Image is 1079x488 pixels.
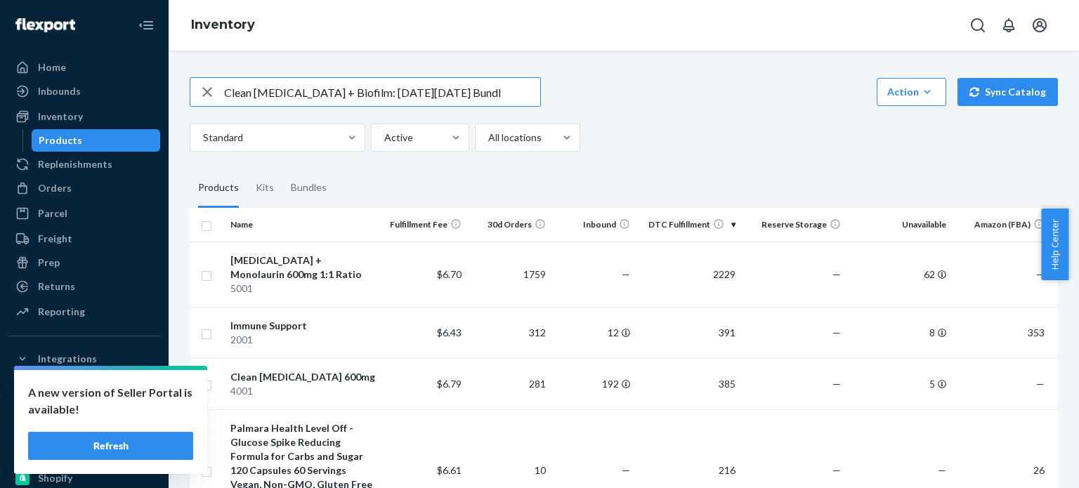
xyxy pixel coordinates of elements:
[8,251,160,274] a: Prep
[230,333,377,347] div: 2001
[132,11,160,39] button: Close Navigation
[487,131,488,145] input: All locations
[198,169,239,208] div: Products
[38,279,75,294] div: Returns
[8,227,160,250] a: Freight
[28,432,193,460] button: Refresh
[437,464,462,476] span: $6.61
[38,60,66,74] div: Home
[32,129,161,152] a: Products
[8,153,160,176] a: Replenishments
[1036,268,1045,280] span: —
[1036,378,1045,390] span: —
[636,208,741,242] th: DTC Fulfillment
[8,301,160,323] a: Reporting
[964,11,992,39] button: Open Search Box
[832,327,841,338] span: —
[8,177,160,199] a: Orders
[952,208,1050,242] th: Amazon (FBA)
[8,395,160,418] a: Amazon
[1041,209,1068,280] button: Help Center
[832,268,841,280] span: —
[887,85,936,99] div: Action
[8,56,160,79] a: Home
[38,181,72,195] div: Orders
[437,268,462,280] span: $6.70
[38,84,81,98] div: Inbounds
[832,464,841,476] span: —
[180,5,266,46] ol: breadcrumbs
[291,169,327,208] div: Bundles
[832,378,841,390] span: —
[622,268,630,280] span: —
[28,384,193,418] p: A new version of Seller Portal is available!
[8,80,160,103] a: Inbounds
[846,358,952,409] td: 5
[551,358,636,409] td: 192
[846,208,952,242] th: Unavailable
[846,242,952,307] td: 62
[38,305,85,319] div: Reporting
[995,11,1023,39] button: Open notifications
[957,78,1058,106] button: Sync Catalog
[437,378,462,390] span: $6.79
[383,208,467,242] th: Fulfillment Fee
[225,208,383,242] th: Name
[38,232,72,246] div: Freight
[636,242,741,307] td: 2229
[38,471,72,485] div: Shopify
[38,256,60,270] div: Prep
[256,169,274,208] div: Kits
[8,105,160,128] a: Inventory
[202,131,203,145] input: Standard
[437,327,462,338] span: $6.43
[15,18,75,32] img: Flexport logo
[230,282,377,296] div: 5001
[636,307,741,358] td: 391
[230,370,377,384] div: Clean [MEDICAL_DATA] 600mg
[877,78,946,106] button: Action
[38,157,112,171] div: Replenishments
[8,371,160,394] a: Wish
[741,208,846,242] th: Reserve Storage
[230,253,377,282] div: [MEDICAL_DATA] + Monolaurin 600mg 1:1 Ratio
[467,307,551,358] td: 312
[191,17,255,32] a: Inventory
[8,202,160,225] a: Parcel
[224,78,540,106] input: Search inventory by name or sku
[8,443,160,466] a: Shein
[636,358,741,409] td: 385
[467,358,551,409] td: 281
[8,348,160,370] button: Integrations
[622,464,630,476] span: —
[8,419,160,442] a: eBay
[230,384,377,398] div: 4001
[952,307,1050,358] td: 353
[467,208,551,242] th: 30d Orders
[1026,11,1054,39] button: Open account menu
[8,275,160,298] a: Returns
[230,319,377,333] div: Immune Support
[551,307,636,358] td: 12
[467,242,551,307] td: 1759
[39,133,82,147] div: Products
[846,307,952,358] td: 8
[38,110,83,124] div: Inventory
[551,208,636,242] th: Inbound
[938,464,946,476] span: —
[383,131,384,145] input: Active
[38,206,67,220] div: Parcel
[38,352,97,366] div: Integrations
